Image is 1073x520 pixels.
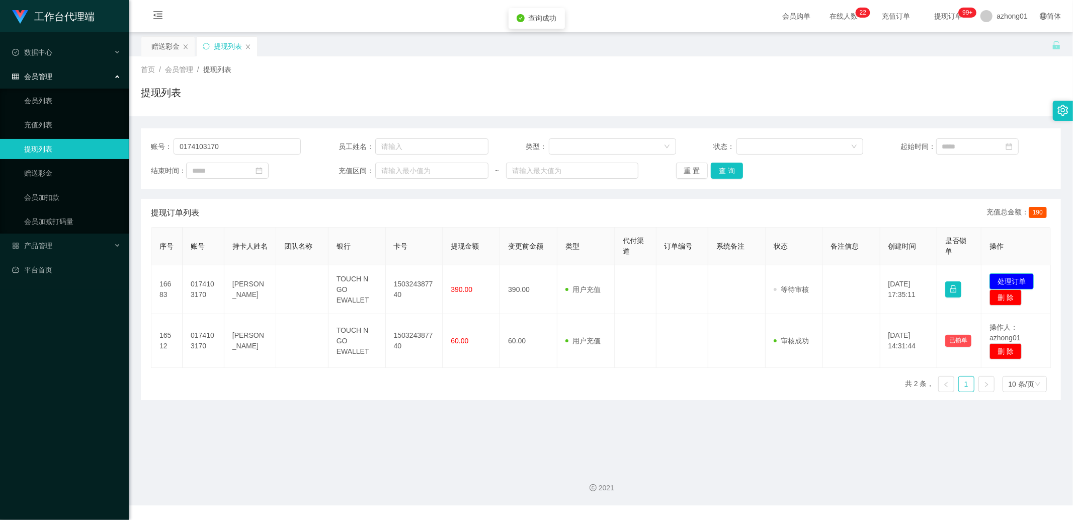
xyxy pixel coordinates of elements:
span: 起始时间： [901,141,936,152]
i: 图标: unlock [1052,41,1061,50]
td: 60.00 [500,314,557,368]
div: 10 条/页 [1009,377,1034,392]
p: 2 [860,8,863,18]
span: 60.00 [451,337,468,345]
h1: 提现列表 [141,85,181,100]
span: 操作 [989,242,1004,250]
td: 16683 [151,265,183,314]
i: 图标: table [12,73,19,80]
span: 数据中心 [12,48,52,56]
i: 图标: appstore-o [12,242,19,249]
a: 会员加扣款 [24,187,121,207]
p: 2 [863,8,866,18]
i: 图标: calendar [1006,143,1013,150]
span: 190 [1029,207,1047,218]
input: 请输入 [174,138,301,155]
td: TOUCH N GO EWALLET [328,265,386,314]
i: icon: check-circle [517,14,525,22]
td: 16512 [151,314,183,368]
span: 是否锁单 [945,237,966,255]
span: 在线人数 [824,13,863,20]
input: 请输入最大值为 [506,163,638,179]
i: 图标: check-circle-o [12,49,19,56]
span: 提现订单 [929,13,967,20]
li: 上一页 [938,376,954,392]
span: 结束时间： [151,166,186,176]
span: 类型： [526,141,549,152]
span: 操作人：azhong01 [989,323,1021,342]
div: 充值总金额： [986,207,1051,219]
td: [PERSON_NAME] [224,314,276,368]
a: 充值列表 [24,115,121,135]
input: 请输入 [375,138,488,155]
span: 充值区间： [339,166,375,176]
span: 充值订单 [877,13,915,20]
button: 重 置 [676,163,708,179]
span: 银行 [337,242,351,250]
span: 状态： [713,141,736,152]
i: 图标: right [983,382,989,388]
span: 团队名称 [284,242,312,250]
li: 下一页 [978,376,995,392]
a: 图标: dashboard平台首页 [12,260,121,280]
span: 类型 [565,242,580,250]
td: [DATE] 14:31:44 [880,314,938,368]
button: 处理订单 [989,273,1034,289]
span: 提现订单列表 [151,207,199,219]
span: 序号 [159,242,174,250]
i: 图标: down [664,143,670,151]
td: [PERSON_NAME] [224,265,276,314]
span: 查询成功 [529,14,557,22]
div: 赠送彩金 [151,37,180,56]
button: 图标: lock [945,281,961,298]
h1: 工作台代理端 [34,1,95,33]
span: 会员管理 [165,65,193,73]
span: 用户充值 [565,285,601,293]
i: 图标: calendar [256,167,263,174]
td: [DATE] 17:35:11 [880,265,938,314]
i: 图标: close [183,44,189,50]
td: 0174103170 [183,265,224,314]
i: 图标: menu-fold [141,1,175,33]
i: 图标: setting [1057,105,1068,116]
button: 删 除 [989,343,1022,359]
a: 会员加减打码量 [24,211,121,232]
td: TOUCH N GO EWALLET [328,314,386,368]
span: / [197,65,199,73]
span: 产品管理 [12,242,52,250]
span: / [159,65,161,73]
span: ~ [488,166,506,176]
li: 共 2 条， [905,376,934,392]
a: 会员列表 [24,91,121,111]
span: 变更前金额 [508,242,543,250]
i: 图标: left [943,382,949,388]
span: 会员管理 [12,72,52,81]
td: 0174103170 [183,314,224,368]
span: 提现列表 [203,65,231,73]
sup: 22 [856,8,870,18]
span: 员工姓名： [339,141,375,152]
button: 已锁单 [945,335,971,347]
a: 赠送彩金 [24,163,121,183]
span: 390.00 [451,285,472,293]
span: 卡号 [394,242,408,250]
span: 持卡人姓名 [232,242,268,250]
sup: 944 [958,8,976,18]
span: 状态 [774,242,788,250]
i: 图标: sync [203,43,210,50]
i: 图标: global [1040,13,1047,20]
span: 账号 [191,242,205,250]
span: 代付渠道 [623,237,644,255]
td: 390.00 [500,265,557,314]
span: 创建时间 [888,242,917,250]
span: 订单编号 [665,242,693,250]
input: 请输入最小值为 [375,163,488,179]
a: 提现列表 [24,139,121,159]
div: 2021 [137,483,1065,493]
i: 图标: down [1035,381,1041,388]
span: 首页 [141,65,155,73]
span: 系统备注 [716,242,745,250]
span: 等待审核 [774,285,809,293]
span: 提现金额 [451,242,479,250]
td: 150324387740 [386,314,443,368]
